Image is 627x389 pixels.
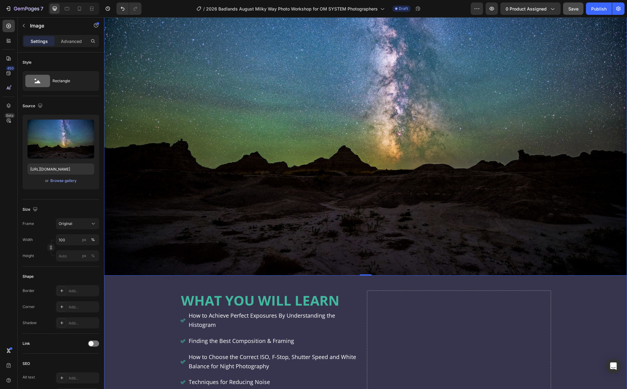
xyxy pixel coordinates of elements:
[23,320,37,326] div: Shadow
[81,236,88,243] button: %
[91,237,95,243] div: %
[203,6,205,12] span: /
[40,5,43,12] p: 7
[23,361,30,366] div: SEO
[23,60,32,65] div: Style
[399,6,408,11] span: Draft
[116,2,141,15] div: Undo/Redo
[82,237,86,243] div: px
[104,17,627,389] iframe: Design area
[23,237,33,243] label: Width
[206,6,378,12] span: 2026 Badlands August Milky Way Photo Workshop for OM SYSTEM Photographers
[30,22,82,29] p: Image
[23,341,30,346] div: Link
[82,253,86,259] div: px
[586,2,612,15] button: Publish
[23,274,34,279] div: Shape
[69,375,98,381] div: Add...
[5,113,15,118] div: Beta
[50,178,77,184] button: Browse gallery
[568,6,579,11] span: Save
[591,6,607,12] div: Publish
[81,252,88,260] button: %
[69,304,98,310] div: Add...
[23,205,39,214] div: Size
[500,2,561,15] button: 0 product assigned
[45,177,49,184] span: or
[59,221,72,226] span: Original
[606,359,621,374] div: Open Intercom Messenger
[23,253,34,259] label: Height
[6,66,15,71] div: 450
[563,2,583,15] button: Save
[23,374,35,380] div: Alt text
[53,74,90,88] div: Rectangle
[27,163,94,175] input: https://example.com/image.jpg
[69,320,98,326] div: Add...
[50,178,77,184] div: Browse gallery
[56,218,99,229] button: Original
[23,304,35,310] div: Corner
[23,102,44,110] div: Source
[23,288,35,294] div: Border
[91,253,95,259] div: %
[2,2,46,15] button: 7
[69,288,98,294] div: Add...
[89,236,97,243] button: px
[27,120,94,159] img: preview-image
[506,6,547,12] span: 0 product assigned
[23,221,34,226] label: Frame
[89,252,97,260] button: px
[61,38,82,44] p: Advanced
[56,250,99,261] input: px%
[56,234,99,245] input: px%
[31,38,48,44] p: Settings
